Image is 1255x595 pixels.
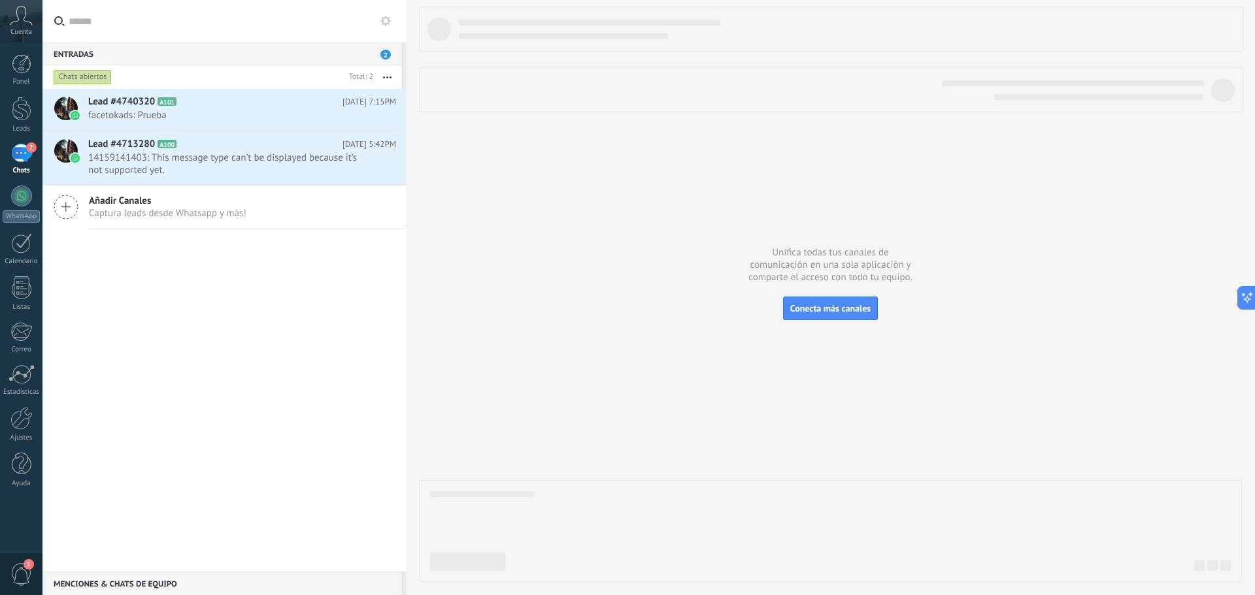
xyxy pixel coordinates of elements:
[88,152,371,176] span: 14159141403: This message type can’t be displayed because it’s not supported yet.
[42,571,401,595] div: Menciones & Chats de equipo
[88,95,155,108] span: Lead #4740320
[343,95,396,108] span: [DATE] 7:15PM
[3,78,41,86] div: Panel
[42,131,406,185] a: Lead #4713280 A100 [DATE] 5:42PM 14159141403: This message type can’t be displayed because it’s n...
[89,195,246,207] span: Añadir Canales
[42,42,401,65] div: Entradas
[3,125,41,133] div: Leads
[158,140,176,148] span: A100
[71,153,80,163] img: waba.svg
[3,388,41,396] div: Estadísticas
[42,89,406,131] a: Lead #4740320 A101 [DATE] 7:15PM facetokads: Prueba
[88,138,155,151] span: Lead #4713280
[54,69,112,85] div: Chats abiertos
[88,109,371,121] span: facetokads: Prueba
[89,207,246,219] span: Captura leads desde Whatsapp y más!
[26,142,37,153] span: 2
[3,167,41,175] div: Chats
[3,303,41,312] div: Listas
[24,559,34,570] span: 1
[344,71,373,84] div: Total: 2
[373,65,401,89] button: Más
[10,28,32,37] span: Cuenta
[3,346,41,354] div: Correo
[71,111,80,120] img: waba.svg
[3,434,41,442] div: Ajustes
[790,302,871,314] span: Conecta más canales
[783,297,878,320] button: Conecta más canales
[3,210,40,223] div: WhatsApp
[3,479,41,488] div: Ayuda
[343,138,396,151] span: [DATE] 5:42PM
[380,50,391,59] span: 2
[3,257,41,266] div: Calendario
[158,97,176,106] span: A101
